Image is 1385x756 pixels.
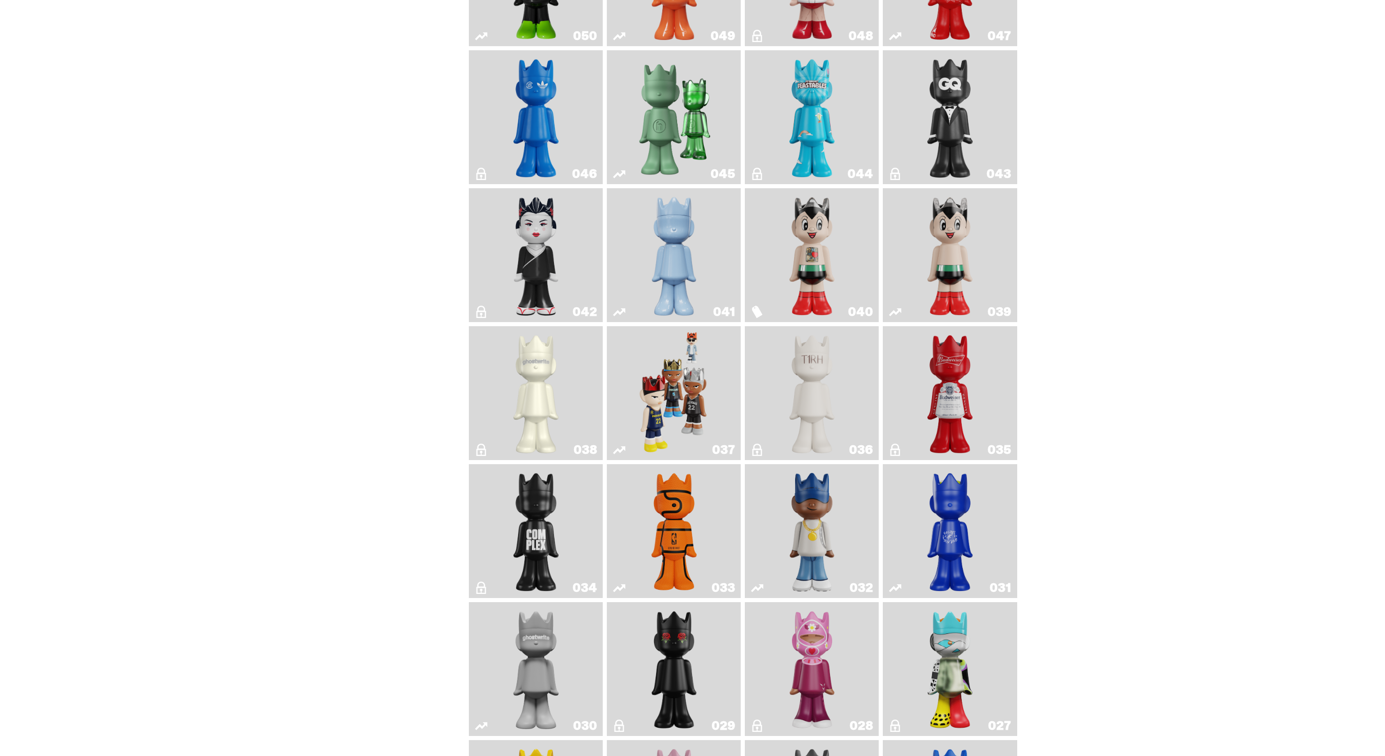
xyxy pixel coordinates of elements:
[987,30,1011,42] div: 047
[785,192,839,318] img: Astro Boy (Heart)
[475,192,597,318] a: Sei Less
[501,606,571,732] img: One
[751,330,873,456] a: The1RoomButler
[509,192,563,318] img: Sei Less
[713,306,735,318] div: 041
[639,330,709,456] img: Game Face (2024)
[751,54,873,180] a: Feastables
[475,330,597,456] a: 1A
[613,468,735,594] a: Game Ball
[573,444,597,456] div: 038
[987,306,1011,318] div: 039
[509,54,563,180] img: ComplexCon HK
[785,54,839,180] img: Feastables
[849,444,873,456] div: 036
[785,330,839,456] img: The1RoomButler
[889,468,1011,594] a: Latte
[711,582,735,594] div: 033
[848,306,873,318] div: 040
[572,306,597,318] div: 042
[923,606,977,732] img: What The MSCHF
[847,168,873,180] div: 044
[475,468,597,594] a: Complex
[889,330,1011,456] a: The King of ghosts
[751,468,873,594] a: Swingman
[475,54,597,180] a: ComplexCon HK
[848,30,873,42] div: 048
[475,606,597,732] a: One
[889,54,1011,180] a: Black Tie
[613,606,735,732] a: Landon
[572,168,597,180] div: 046
[712,444,735,456] div: 037
[923,54,977,180] img: Black Tie
[647,192,701,318] img: Schrödinger's ghost: Winter Blue
[631,54,718,180] img: Present
[613,330,735,456] a: Game Face (2024)
[573,720,597,732] div: 030
[751,606,873,732] a: Grand Prix
[710,168,735,180] div: 045
[509,330,563,456] img: 1A
[889,606,1011,732] a: What The MSCHF
[987,444,1011,456] div: 035
[849,720,873,732] div: 028
[988,720,1011,732] div: 027
[509,468,563,594] img: Complex
[915,468,985,594] img: Latte
[751,192,873,318] a: Astro Boy (Heart)
[923,330,977,456] img: The King of ghosts
[849,582,873,594] div: 032
[573,30,597,42] div: 050
[711,720,735,732] div: 029
[785,606,839,732] img: Grand Prix
[777,468,847,594] img: Swingman
[613,54,735,180] a: Present
[990,582,1011,594] div: 031
[647,468,701,594] img: Game Ball
[710,30,735,42] div: 049
[923,192,977,318] img: Astro Boy
[572,582,597,594] div: 034
[613,192,735,318] a: Schrödinger's ghost: Winter Blue
[647,606,701,732] img: Landon
[986,168,1011,180] div: 043
[889,192,1011,318] a: Astro Boy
